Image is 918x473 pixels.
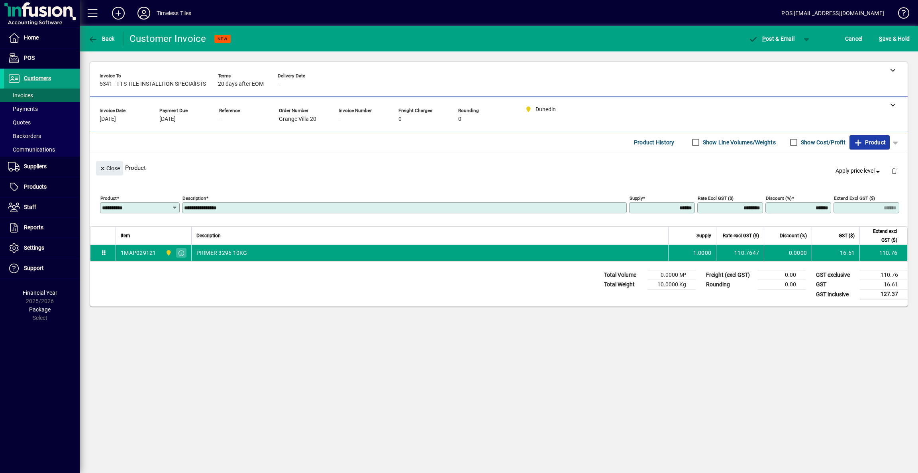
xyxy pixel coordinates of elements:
button: Post & Email [744,32,798,46]
td: Total Weight [600,280,648,290]
td: 16.61 [860,280,908,290]
span: ost & Email [748,35,794,42]
span: Grange Villa 20 [279,116,316,122]
span: Invoices [8,92,33,99]
button: Cancel [843,32,865,46]
a: Staff [4,197,80,217]
span: Quotes [8,119,31,126]
td: 0.0000 [764,245,812,261]
span: Reports [24,224,43,231]
span: Extend excl GST ($) [865,227,897,244]
span: [DATE] [100,116,116,122]
button: Back [86,32,117,46]
a: Support [4,258,80,278]
mat-label: Supply [630,195,643,201]
td: 0.00 [758,270,806,280]
a: Products [4,177,80,197]
span: Suppliers [24,163,47,169]
td: Freight (excl GST) [702,270,758,280]
span: - [278,81,279,87]
span: 1.0000 [693,249,712,257]
span: Item [121,231,130,240]
td: 110.76 [859,245,907,261]
span: Customers [24,75,51,81]
button: Save & Hold [877,32,912,46]
span: S [879,35,882,42]
button: Close [96,161,123,175]
button: Apply price level [832,164,885,178]
button: Product [849,135,890,150]
span: 0 [398,116,402,122]
span: Home [24,34,39,41]
span: Supply [696,231,711,240]
span: - [219,116,221,122]
mat-label: Product [100,195,117,201]
a: Suppliers [4,157,80,177]
button: Profile [131,6,157,20]
td: 0.0000 M³ [648,270,696,280]
a: Communications [4,143,80,156]
a: Settings [4,238,80,258]
span: Support [24,265,44,271]
button: Product History [631,135,678,150]
td: GST [812,280,860,290]
td: 110.76 [860,270,908,280]
td: Total Volume [600,270,648,280]
a: Invoices [4,89,80,102]
span: POS [24,55,35,61]
div: 1MAP029121 [121,249,156,257]
span: Package [29,306,51,313]
span: Backorders [8,133,41,139]
span: GST ($) [839,231,855,240]
span: Financial Year [23,290,57,296]
span: PRIMER 3296 10KG [196,249,247,257]
button: Delete [885,161,904,180]
app-page-header-button: Delete [885,167,904,174]
label: Show Line Volumes/Weights [701,138,776,146]
label: Show Cost/Profit [799,138,845,146]
span: P [762,35,766,42]
span: Staff [24,204,36,210]
a: POS [4,48,80,68]
span: Products [24,183,47,190]
span: 0 [458,116,461,122]
span: Description [196,231,221,240]
span: 5341 - T I S TILE INSTALLTION SPECIAlISTS [100,81,206,87]
span: - [339,116,340,122]
span: Rate excl GST ($) [723,231,759,240]
span: Dunedin [163,248,173,257]
button: Add [106,6,131,20]
span: ave & Hold [879,32,910,45]
span: Product [853,136,886,149]
span: Discount (%) [780,231,807,240]
div: Timeless Tiles [157,7,191,20]
span: Cancel [845,32,863,45]
span: Communications [8,146,55,153]
td: 10.0000 Kg [648,280,696,290]
span: [DATE] [159,116,176,122]
td: GST exclusive [812,270,860,280]
td: 16.61 [812,245,859,261]
span: Apply price level [836,167,882,175]
span: Payments [8,106,38,112]
div: Customer Invoice [129,32,206,45]
mat-label: Discount (%) [766,195,792,201]
td: Rounding [702,280,758,290]
span: Product History [634,136,675,149]
a: Reports [4,218,80,238]
span: Close [99,162,120,175]
a: Home [4,28,80,48]
td: 127.37 [860,290,908,300]
mat-label: Extend excl GST ($) [834,195,875,201]
a: Backorders [4,129,80,143]
td: GST inclusive [812,290,860,300]
a: Quotes [4,116,80,129]
a: Knowledge Base [892,2,908,28]
app-page-header-button: Close [94,164,125,171]
div: 110.7647 [721,249,759,257]
span: NEW [218,36,228,41]
span: 20 days after EOM [218,81,264,87]
mat-label: Description [182,195,206,201]
mat-label: Rate excl GST ($) [698,195,734,201]
a: Payments [4,102,80,116]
